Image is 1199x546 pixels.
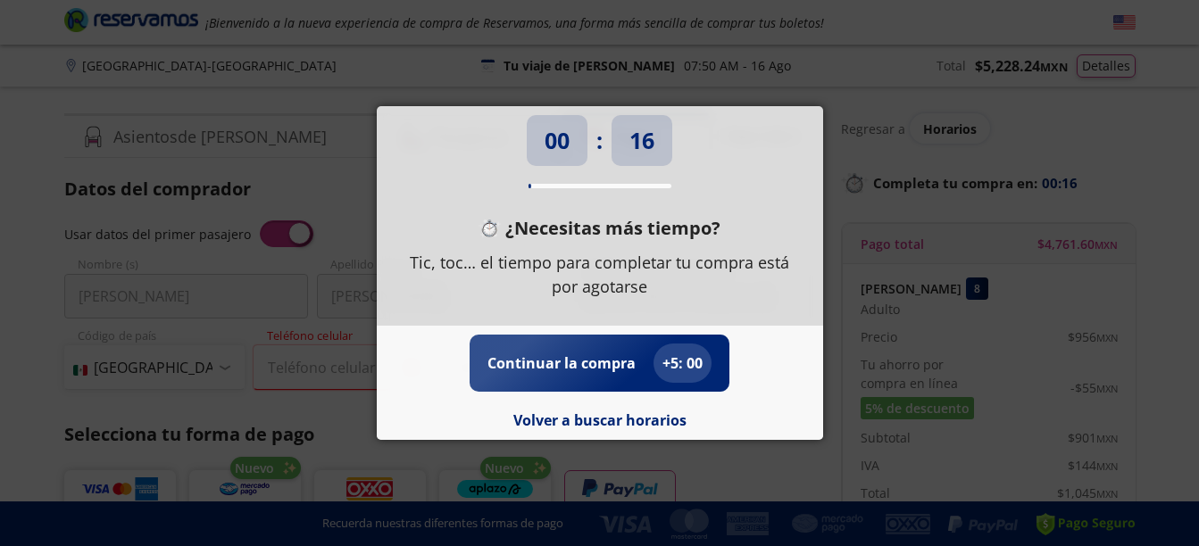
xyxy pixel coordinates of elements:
p: : [596,124,603,158]
p: + 5 : 00 [662,352,703,374]
p: Tic, toc… el tiempo para completar tu compra está por agotarse [404,251,796,299]
button: Continuar la compra+5: 00 [487,343,712,383]
button: Volver a buscar horarios [513,409,687,431]
p: 16 [629,124,654,158]
p: 00 [545,124,570,158]
p: Continuar la compra [487,352,636,374]
p: ¿Necesitas más tiempo? [505,215,720,242]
